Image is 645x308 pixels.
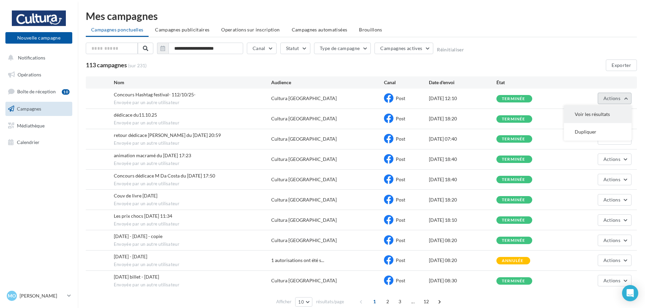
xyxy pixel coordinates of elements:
[598,93,631,104] button: Actions
[271,156,337,163] div: Cultura [GEOGRAPHIC_DATA]
[155,27,209,32] span: Campagnes publicitaires
[316,299,344,305] span: résultats/page
[114,120,272,126] span: Envoyée par un autre utilisateur
[271,237,337,244] div: Cultura [GEOGRAPHIC_DATA]
[396,156,405,162] span: Post
[384,79,429,86] div: Canal
[502,97,525,101] div: terminée
[380,45,422,51] span: Campagnes actives
[496,79,564,86] div: État
[86,61,127,69] span: 113 campagnes
[5,289,72,302] a: Mo [PERSON_NAME]
[429,156,496,163] div: [DATE] 18:40
[114,241,272,247] span: Envoyée par un autre utilisateur
[114,140,272,146] span: Envoyée par un autre utilisateur
[603,176,620,182] span: Actions
[114,132,221,138] span: retour dédicace Melissa Da Costa du 08-10-2025 20:59
[396,257,405,263] span: Post
[598,255,631,266] button: Actions
[502,279,525,283] div: terminée
[429,196,496,203] div: [DATE] 18:20
[114,221,272,227] span: Envoyée par un autre utilisateur
[271,217,337,223] div: Cultura [GEOGRAPHIC_DATA]
[221,27,280,32] span: Operations sur inscription
[603,257,620,263] span: Actions
[375,43,433,54] button: Campagnes actives
[429,176,496,183] div: [DATE] 18:40
[114,79,272,86] div: Nom
[598,275,631,286] button: Actions
[408,296,418,307] span: ...
[603,156,620,162] span: Actions
[369,296,380,307] span: 1
[4,68,74,82] a: Opérations
[5,32,72,44] button: Nouvelle campagne
[396,136,405,142] span: Post
[276,299,291,305] span: Afficher
[429,277,496,284] div: [DATE] 08:30
[128,62,147,69] span: (sur 231)
[421,296,432,307] span: 12
[564,123,631,141] button: Dupliquer
[271,196,337,203] div: Cultura [GEOGRAPHIC_DATA]
[114,193,157,198] span: Couv de livre 04.09.25
[17,139,40,145] span: Calendrier
[20,292,64,299] p: [PERSON_NAME]
[114,173,215,179] span: Concours dédicace M Da Costa du 15-09-2025 17:50
[396,197,405,203] span: Post
[598,214,631,226] button: Actions
[382,296,393,307] span: 2
[429,79,496,86] div: Date d'envoi
[4,84,74,99] a: Boîte de réception10
[622,285,638,301] div: Open Intercom Messenger
[114,92,196,97] span: Concours Hashtag festival- 112/10/25-
[86,11,637,21] div: Mes campagnes
[598,174,631,185] button: Actions
[18,72,41,77] span: Opérations
[114,181,272,187] span: Envoyée par un autre utilisateur
[564,105,631,123] button: Voir les résultats
[295,297,312,307] button: 10
[396,95,405,101] span: Post
[17,122,45,128] span: Médiathèque
[437,47,464,52] button: Réinitialiser
[62,89,70,95] div: 10
[314,43,371,54] button: Type de campagne
[4,119,74,133] a: Médiathèque
[429,95,496,102] div: [DATE] 12:10
[429,257,496,264] div: [DATE] 08:20
[429,217,496,223] div: [DATE] 18:10
[502,117,525,121] div: terminée
[598,153,631,165] button: Actions
[271,95,337,102] div: Cultura [GEOGRAPHIC_DATA]
[394,296,405,307] span: 3
[502,157,525,162] div: terminée
[17,106,41,112] span: Campagnes
[114,262,272,268] span: Envoyée par un autre utilisateur
[271,79,384,86] div: Audience
[114,201,272,207] span: Envoyée par un autre utilisateur
[271,277,337,284] div: Cultura [GEOGRAPHIC_DATA]
[603,237,620,243] span: Actions
[598,194,631,206] button: Actions
[114,282,272,288] span: Envoyée par un autre utilisateur
[502,198,525,202] div: terminée
[429,237,496,244] div: [DATE] 08:20
[114,254,147,259] span: Pâques - 10/04/25
[247,43,277,54] button: Canal
[114,152,191,158] span: animation macramé du 19-09-2025 17:23
[603,278,620,283] span: Actions
[396,176,405,182] span: Post
[396,278,405,283] span: Post
[114,274,159,280] span: Jul billet - 07/04/25
[396,217,405,223] span: Post
[114,233,162,239] span: Pâques - 10/04/25 - copie
[114,213,172,219] span: Les prix chocs 29-08-2025 11:34
[603,217,620,223] span: Actions
[4,135,74,149] a: Calendrier
[606,60,637,71] button: Exporter
[502,177,525,182] div: terminée
[429,136,496,142] div: [DATE] 07:40
[271,257,324,264] span: 1 autorisations ont été s...
[114,161,272,167] span: Envoyée par un autre utilisateur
